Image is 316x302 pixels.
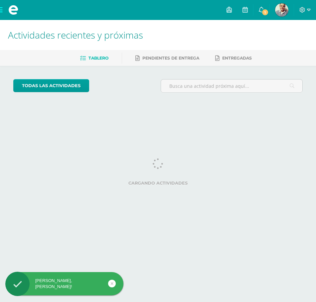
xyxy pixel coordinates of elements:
[80,53,108,64] a: Tablero
[222,56,252,61] span: Entregadas
[5,278,123,290] div: [PERSON_NAME], [PERSON_NAME]!
[13,79,89,92] a: todas las Actividades
[13,181,303,186] label: Cargando actividades
[275,3,288,17] img: f320d935e7fa2ee7de9fa1313827ef5f.png
[8,29,143,41] span: Actividades recientes y próximas
[88,56,108,61] span: Tablero
[215,53,252,64] a: Entregadas
[261,9,269,16] span: 1
[142,56,199,61] span: Pendientes de entrega
[161,79,302,92] input: Busca una actividad próxima aquí...
[135,53,199,64] a: Pendientes de entrega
